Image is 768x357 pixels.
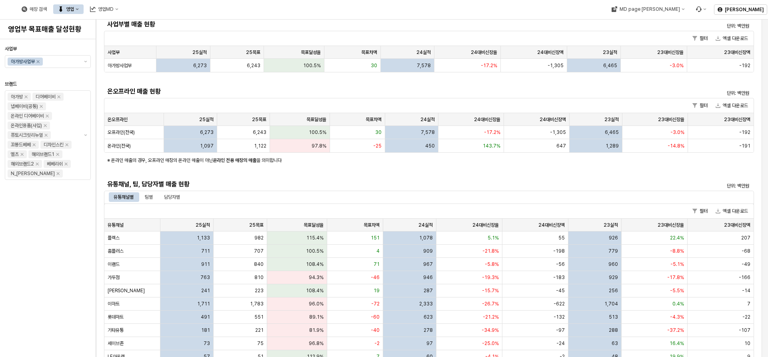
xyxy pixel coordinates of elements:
main: App Frame [96,20,768,357]
span: 241 [201,287,210,294]
span: 23대비신장액 [724,222,750,228]
span: 30 [375,129,382,136]
div: 영업 [53,4,84,14]
span: 97 [426,340,433,347]
button: MD page [PERSON_NAME] [606,4,689,14]
div: 해외브랜드1 [32,150,54,158]
div: 꼬똥드베베 [11,141,31,149]
span: 108.4% [306,261,324,267]
span: 세이브존 [108,340,124,347]
div: Remove 온라인용품(사입) [44,124,47,127]
span: 24대비신장율 [471,49,497,56]
span: 23실적 [604,116,619,123]
span: -191 [739,143,750,149]
span: 25목표 [246,49,260,56]
span: 6,243 [247,62,260,69]
span: -2 [374,340,380,347]
span: 73 [204,340,210,347]
span: 1,122 [254,143,266,149]
span: 6,465 [605,129,619,136]
span: 207 [741,235,750,241]
span: -132 [554,314,565,320]
span: 목표차액 [366,116,382,123]
span: 아가방사업부 [108,62,132,69]
span: 647 [556,143,566,149]
span: 1,704 [604,301,618,307]
span: 유통채널 [108,222,124,228]
div: Remove 꼬똥드베베 [32,143,36,146]
span: 1,078 [419,235,433,241]
span: 0.4% [672,301,684,307]
span: 108.4% [306,287,324,294]
span: 4 [376,248,380,254]
span: 7,578 [417,62,431,69]
span: 810 [254,274,264,281]
span: -22 [742,314,750,320]
span: -56 [556,261,565,267]
span: -21.2% [483,314,499,320]
span: 926 [609,235,618,241]
span: 23대비신장액 [724,49,750,56]
span: 94.3% [309,274,324,281]
span: 763 [200,274,210,281]
div: Remove 아가방사업부 [36,60,40,63]
button: 제안 사항 표시 [81,56,90,68]
span: 24대비신장액 [538,222,565,228]
span: 63 [612,340,618,347]
span: 2,333 [419,301,433,307]
span: 278 [424,327,433,333]
span: 100.5% [309,129,326,136]
span: 이랜드 [108,261,120,267]
span: 온라인(전국) [108,143,131,149]
span: 81.9% [309,327,324,333]
div: Remove 엘츠 [20,153,24,156]
span: 오프라인(전국) [108,129,135,136]
span: 25목표 [249,222,264,228]
span: 25목표 [252,116,266,123]
button: [PERSON_NAME] [714,4,767,15]
div: 퓨토시크릿리뉴얼 [11,131,43,139]
div: 팀별 [145,192,153,202]
span: 24대비신장율 [474,116,500,123]
span: -198 [553,248,565,254]
span: 23대비신장율 [658,116,684,123]
span: -40 [371,327,380,333]
span: 24대비신장액 [537,49,564,56]
span: 181 [201,327,210,333]
span: -60 [371,314,380,320]
span: -15.7% [482,287,499,294]
span: -166 [739,274,750,281]
span: 23대비신장액 [724,116,750,123]
div: 베베리쉬 [47,160,63,168]
div: 온라인 디어베이비 [11,112,44,120]
div: MD page [PERSON_NAME] [619,6,680,12]
span: 7 [747,301,750,307]
span: 1,133 [197,235,210,241]
span: 6,273 [200,129,214,136]
span: 911 [201,261,210,267]
div: 매장 검색 [17,4,52,14]
span: -5.8% [485,261,499,267]
span: 75 [257,340,264,347]
button: 필터 [689,34,711,43]
div: 팀별 [140,192,158,202]
span: 목표달성율 [304,222,324,228]
div: 냅베이비(공통) [11,102,38,110]
span: 143.7% [483,143,500,149]
span: 1,711 [197,301,210,307]
div: Remove 퓨토시크릿리뉴얼 [44,134,48,137]
div: Remove 해외브랜드2 [36,162,39,166]
span: 플렉스 [108,235,120,241]
span: -19.3% [482,274,499,281]
button: 엑셀 다운로드 [712,34,751,43]
span: 기타유통 [108,327,124,333]
span: 롯데마트 [108,314,124,320]
span: 사업부 [108,49,120,56]
span: 779 [608,248,618,254]
span: 목표달성율 [306,116,326,123]
span: 96.0% [309,301,324,307]
div: 해외브랜드2 [11,160,34,168]
span: 23대비신장율 [657,49,684,56]
span: 1,289 [606,143,619,149]
span: -24 [556,340,565,347]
